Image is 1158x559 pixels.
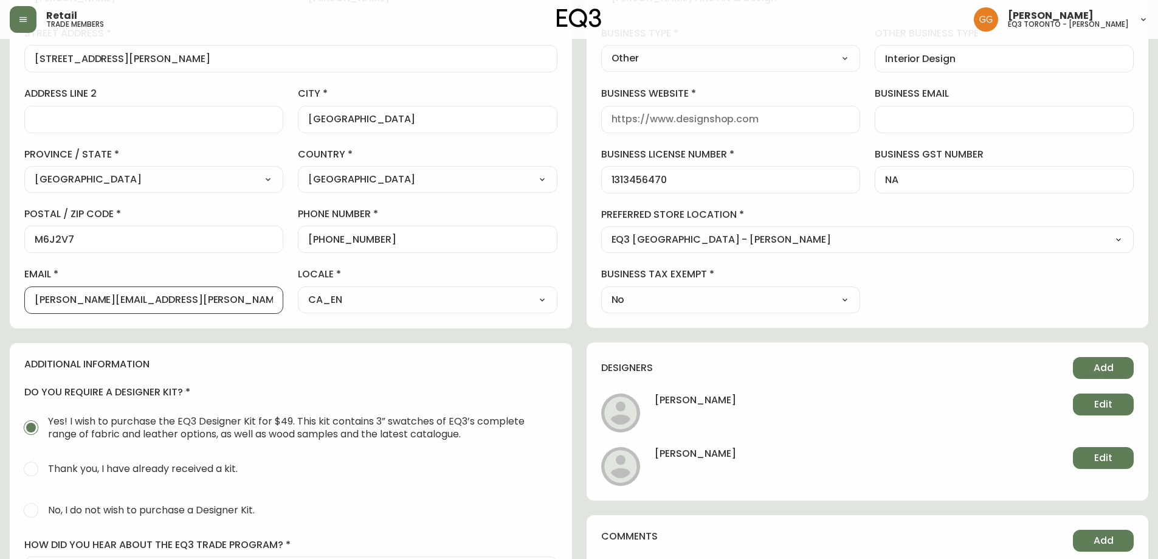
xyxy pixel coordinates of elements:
[24,538,557,552] label: how did you hear about the eq3 trade program?
[48,415,548,440] span: Yes! I wish to purchase the EQ3 Designer Kit for $49. This kit contains 3” swatches of EQ3’s comp...
[1008,11,1094,21] span: [PERSON_NAME]
[601,268,860,281] label: business tax exempt
[1073,447,1134,469] button: Edit
[48,504,255,516] span: No, I do not wish to purchase a Designer Kit.
[1094,451,1112,465] span: Edit
[612,114,850,125] input: https://www.designshop.com
[1094,534,1114,547] span: Add
[601,361,653,375] h4: designers
[655,447,736,469] h4: [PERSON_NAME]
[46,21,104,28] h5: trade members
[24,386,557,399] h4: do you require a designer kit?
[298,148,557,161] label: country
[24,358,557,371] h4: additional information
[875,148,1134,161] label: business gst number
[557,9,602,28] img: logo
[655,394,736,415] h4: [PERSON_NAME]
[601,148,860,161] label: business license number
[1008,21,1129,28] h5: eq3 toronto - [PERSON_NAME]
[601,87,860,100] label: business website
[48,462,238,475] span: Thank you, I have already received a kit.
[601,208,1134,221] label: preferred store location
[1073,530,1134,552] button: Add
[1094,361,1114,375] span: Add
[974,7,998,32] img: dbfc93a9366efef7dcc9a31eef4d00a7
[298,87,557,100] label: city
[1073,357,1134,379] button: Add
[1073,394,1134,415] button: Edit
[24,268,283,281] label: email
[298,268,557,281] label: locale
[24,148,283,161] label: province / state
[1094,398,1112,411] span: Edit
[298,207,557,221] label: phone number
[601,530,658,543] h4: comments
[875,87,1134,100] label: business email
[24,207,283,221] label: postal / zip code
[24,87,283,100] label: address line 2
[46,11,77,21] span: Retail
